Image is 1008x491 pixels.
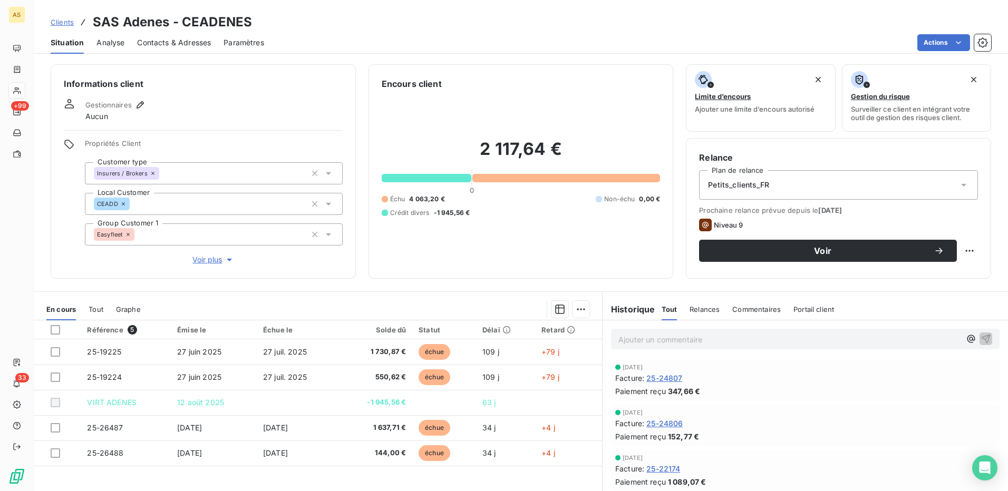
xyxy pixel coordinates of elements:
[46,305,76,313] span: En cours
[615,476,666,487] span: Paiement reçu
[419,326,470,334] div: Statut
[851,92,910,101] span: Gestion du risque
[482,347,499,356] span: 109 j
[11,101,29,111] span: +99
[87,347,121,356] span: 25-19225
[344,397,406,408] span: -1 945,56 €
[615,372,644,384] span: Facture :
[708,180,769,190] span: Petits_clients_FR
[409,194,445,204] span: 4 063,20 €
[89,305,103,313] span: Tout
[97,231,123,238] span: Easyfleet
[470,186,474,194] span: 0
[344,423,406,433] span: 1 637,71 €
[177,423,202,432] span: [DATE]
[177,347,221,356] span: 27 juin 2025
[434,208,470,218] span: -1 945,56 €
[615,386,666,397] span: Paiement reçu
[793,305,834,313] span: Portail client
[344,347,406,357] span: 1 730,87 €
[699,206,978,214] span: Prochaine relance prévue depuis le
[224,37,264,48] span: Paramètres
[639,194,660,204] span: 0,00 €
[646,418,683,429] span: 25-24806
[541,372,559,381] span: +79 j
[134,230,143,239] input: Ajouter une valeur
[177,448,202,457] span: [DATE]
[615,463,644,474] span: Facture :
[482,372,499,381] span: 109 j
[177,372,221,381] span: 27 juin 2025
[419,420,450,436] span: échue
[419,344,450,360] span: échue
[87,423,123,432] span: 25-26487
[390,194,405,204] span: Échu
[51,17,74,27] a: Clients
[662,305,677,313] span: Tout
[344,448,406,458] span: 144,00 €
[699,151,978,164] h6: Relance
[263,423,288,432] span: [DATE]
[668,386,700,397] span: 347,66 €
[159,169,168,178] input: Ajouter une valeur
[15,373,29,382] span: 33
[87,448,123,457] span: 25-26488
[541,326,596,334] div: Retard
[686,64,835,132] button: Limite d’encoursAjouter une limite d’encours autorisé
[604,194,635,204] span: Non-échu
[51,18,74,26] span: Clients
[130,199,138,209] input: Ajouter une valeur
[177,326,250,334] div: Émise le
[344,326,406,334] div: Solde dû
[699,240,957,262] button: Voir
[177,398,224,407] span: 12 août 2025
[85,111,108,122] span: Aucun
[97,201,118,207] span: CEADD
[85,139,343,154] span: Propriétés Client
[695,92,751,101] span: Limite d’encours
[482,448,496,457] span: 34 j
[646,463,680,474] span: 25-22174
[85,254,343,266] button: Voir plus
[482,398,496,407] span: 63 j
[623,409,643,416] span: [DATE]
[93,13,252,32] h3: SAS Adenes - CEADENES
[87,398,137,407] span: VIRT ADENES
[8,6,25,23] div: AS
[818,206,842,214] span: [DATE]
[419,369,450,385] span: échue
[382,139,661,170] h2: 2 117,64 €
[87,372,122,381] span: 25-19224
[192,254,235,265] span: Voir plus
[116,305,141,313] span: Graphe
[344,372,406,382] span: 550,62 €
[668,431,699,442] span: 152,77 €
[482,423,496,432] span: 34 j
[85,101,132,109] span: Gestionnaires
[263,448,288,457] span: [DATE]
[842,64,991,132] button: Gestion du risqueSurveiller ce client en intégrant votre outil de gestion des risques client.
[64,77,343,90] h6: Informations client
[390,208,430,218] span: Crédit divers
[646,372,682,384] span: 25-24807
[732,305,781,313] span: Commentaires
[668,476,706,487] span: 1 089,07 €
[917,34,970,51] button: Actions
[8,468,25,485] img: Logo LeanPay
[97,170,148,176] span: Insurers / Brokers
[541,423,555,432] span: +4 j
[623,455,643,461] span: [DATE]
[263,326,332,334] div: Échue le
[87,325,164,335] div: Référence
[615,431,666,442] span: Paiement reçu
[851,105,982,122] span: Surveiller ce client en intégrant votre outil de gestion des risques client.
[603,303,655,316] h6: Historique
[972,455,997,480] div: Open Intercom Messenger
[712,247,934,255] span: Voir
[263,347,307,356] span: 27 juil. 2025
[690,305,720,313] span: Relances
[382,77,442,90] h6: Encours client
[263,372,307,381] span: 27 juil. 2025
[137,37,211,48] span: Contacts & Adresses
[695,105,815,113] span: Ajouter une limite d’encours autorisé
